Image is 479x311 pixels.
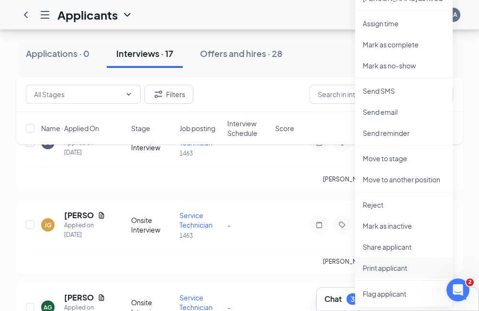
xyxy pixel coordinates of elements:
[39,9,51,21] svg: Hamburger
[324,294,342,304] h3: Chat
[313,303,325,311] svg: Note
[122,9,133,21] svg: ChevronDown
[26,47,89,59] div: Applications · 0
[153,89,164,100] svg: Filter
[336,221,348,229] svg: Tag
[179,232,222,240] p: 1463
[45,221,52,229] div: JG
[41,123,99,133] span: Name · Applied On
[98,211,105,219] svg: Document
[227,119,269,138] span: Interview Schedule
[131,123,150,133] span: Stage
[275,123,294,133] span: Score
[179,123,215,133] span: Job posting
[179,211,212,229] span: Service Technician
[131,215,173,234] div: Onsite Interview
[20,9,32,21] svg: ChevronLeft
[98,294,105,301] svg: Document
[227,221,231,229] span: -
[34,89,121,100] input: All Stages
[57,7,118,23] h1: Applicants
[446,278,469,301] iframe: Intercom live chat
[351,295,355,303] div: 3
[145,85,193,104] button: Filter Filters
[310,85,453,104] input: Search in interviews
[313,221,325,229] svg: Note
[449,11,457,19] div: RA
[64,292,94,303] h5: [PERSON_NAME]
[200,47,282,59] div: Offers and hires · 28
[323,257,453,266] p: [PERSON_NAME] has applied more than .
[125,90,133,98] svg: ChevronDown
[323,175,453,183] p: [PERSON_NAME] has applied more than .
[64,210,94,221] h5: [PERSON_NAME]
[466,278,474,286] span: 2
[116,47,173,59] div: Interviews · 17
[64,221,105,240] div: Applied on [DATE]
